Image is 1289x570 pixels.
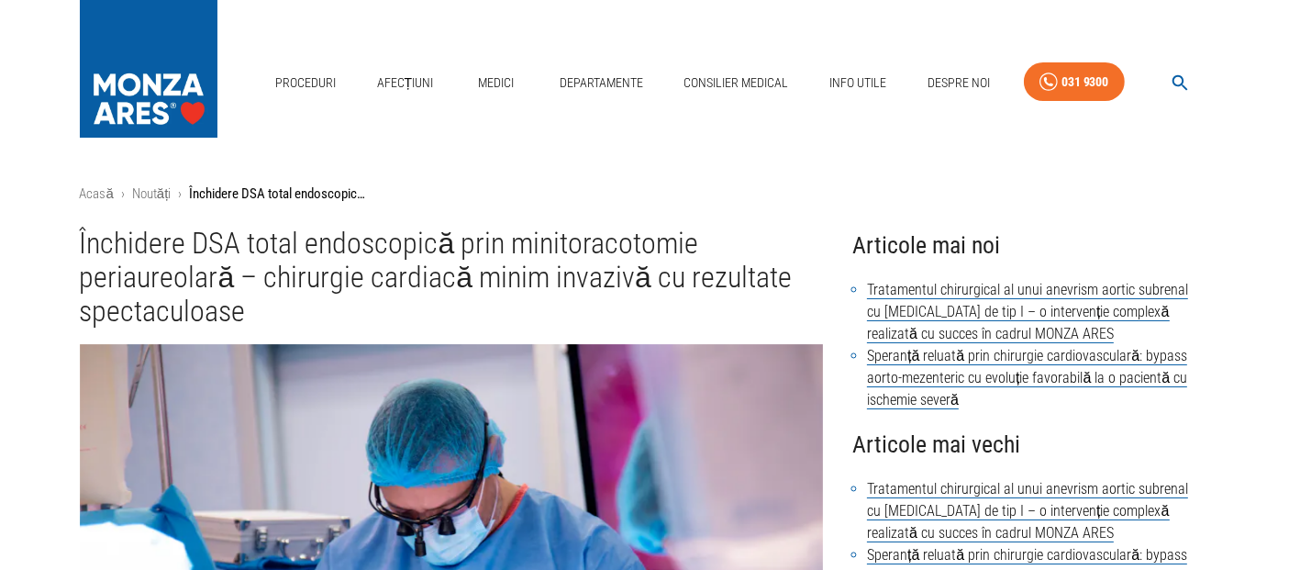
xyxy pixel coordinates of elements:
div: 031 9300 [1061,71,1109,94]
a: Acasă [80,185,114,202]
h4: Articole mai vechi [852,426,1209,464]
nav: breadcrumb [80,184,1210,205]
p: Închidere DSA total endoscopică prin minitoracotomie periaureolară – chirurgie cardiacă minim inv... [189,184,372,205]
a: Info Utile [822,64,894,102]
a: 031 9300 [1024,62,1125,102]
h1: Închidere DSA total endoscopică prin minitoracotomie periaureolară – chirurgie cardiacă minim inv... [80,227,824,330]
h4: Articole mai noi [852,227,1209,264]
a: Afecțiuni [370,64,441,102]
a: Departamente [552,64,650,102]
a: Speranță reluată prin chirurgie cardiovasculară: bypass aorto-mezenteric cu evoluție favorabilă l... [867,347,1187,409]
a: Proceduri [268,64,343,102]
a: Noutăți [132,185,172,202]
a: Tratamentul chirurgical al unui anevrism aortic subrenal cu [MEDICAL_DATA] de tip I – o intervenț... [867,281,1188,343]
a: Despre Noi [920,64,997,102]
a: Consilier Medical [676,64,795,102]
li: › [178,184,182,205]
a: Tratamentul chirurgical al unui anevrism aortic subrenal cu [MEDICAL_DATA] de tip I – o intervenț... [867,480,1188,542]
a: Medici [467,64,526,102]
li: › [121,184,125,205]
